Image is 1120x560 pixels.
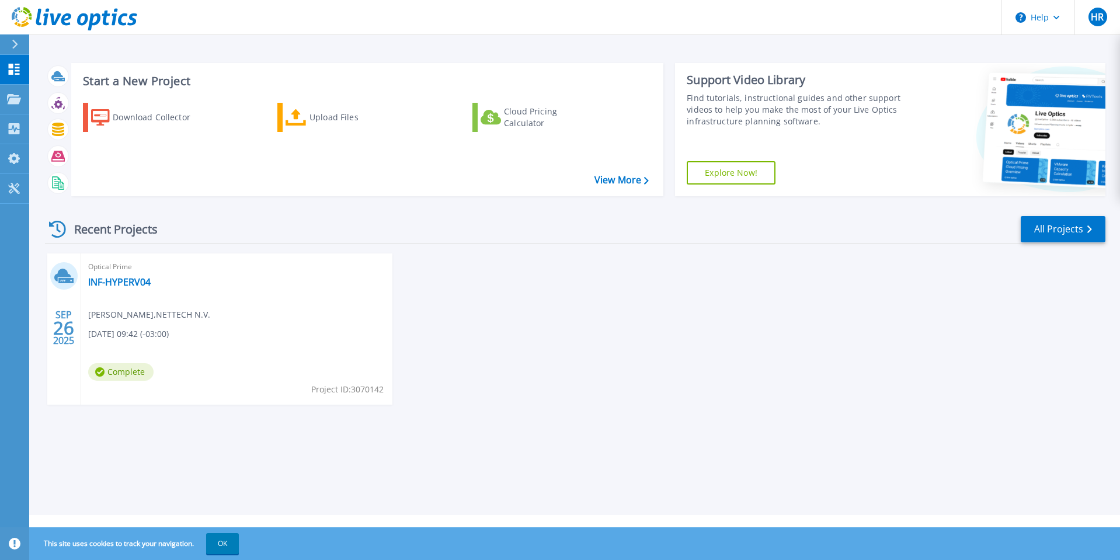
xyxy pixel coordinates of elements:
span: [PERSON_NAME] , NETTECH N.V. [88,308,210,321]
span: Complete [88,363,154,381]
button: OK [206,533,239,554]
span: 26 [53,323,74,333]
a: INF-HYPERV04 [88,276,151,288]
div: Recent Projects [45,215,173,244]
a: View More [594,175,649,186]
div: Download Collector [113,106,206,129]
div: SEP 2025 [53,307,75,349]
div: Find tutorials, instructional guides and other support videos to help you make the most of your L... [687,92,906,127]
span: [DATE] 09:42 (-03:00) [88,328,169,340]
a: All Projects [1021,216,1105,242]
span: This site uses cookies to track your navigation. [32,533,239,554]
div: Upload Files [309,106,403,129]
span: HR [1091,12,1104,22]
a: Cloud Pricing Calculator [472,103,603,132]
span: Optical Prime [88,260,385,273]
a: Upload Files [277,103,408,132]
div: Cloud Pricing Calculator [504,106,597,129]
a: Explore Now! [687,161,775,185]
div: Support Video Library [687,72,906,88]
a: Download Collector [83,103,213,132]
span: Project ID: 3070142 [311,383,384,396]
h3: Start a New Project [83,75,648,88]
